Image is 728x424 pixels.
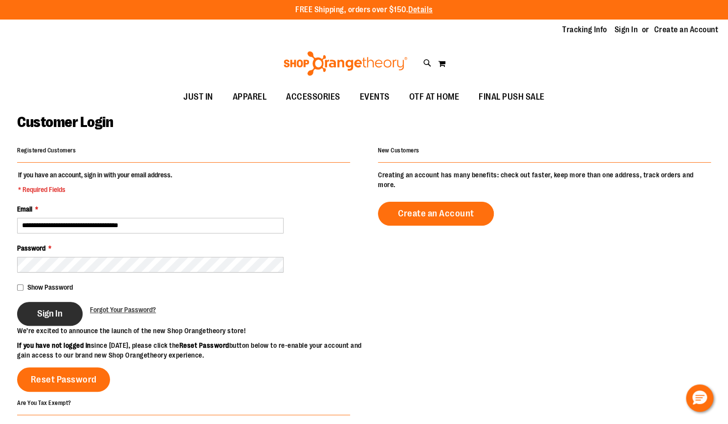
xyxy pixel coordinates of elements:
p: We’re excited to announce the launch of the new Shop Orangetheory store! [17,326,364,336]
span: Show Password [27,283,73,291]
strong: Reset Password [179,341,229,349]
span: Forgot Your Password? [90,306,156,314]
span: * Required Fields [18,185,172,194]
a: Reset Password [17,367,110,392]
span: Password [17,244,45,252]
p: Creating an account has many benefits: check out faster, keep more than one address, track orders... [378,170,711,190]
span: Email [17,205,32,213]
a: Details [408,5,433,14]
span: OTF AT HOME [409,86,460,108]
span: Sign In [37,308,63,319]
a: Create an Account [378,202,494,226]
a: OTF AT HOME [399,86,469,108]
span: JUST IN [183,86,213,108]
span: Customer Login [17,114,113,130]
a: ACCESSORIES [276,86,350,108]
a: JUST IN [174,86,223,108]
strong: If you have not logged in [17,341,91,349]
button: Hello, have a question? Let’s chat. [686,384,713,412]
a: Sign In [615,24,638,35]
span: Reset Password [31,374,97,385]
img: Shop Orangetheory [282,51,409,76]
a: Forgot Your Password? [90,305,156,315]
strong: Registered Customers [17,147,76,154]
p: since [DATE], please click the button below to re-enable your account and gain access to our bran... [17,340,364,360]
a: EVENTS [350,86,399,108]
strong: New Customers [378,147,419,154]
a: Tracking Info [562,24,607,35]
span: Create an Account [398,208,474,219]
a: FINAL PUSH SALE [469,86,554,108]
button: Sign In [17,302,83,326]
span: EVENTS [360,86,390,108]
span: APPAREL [233,86,267,108]
span: ACCESSORIES [286,86,340,108]
strong: Are You Tax Exempt? [17,399,71,406]
a: Create an Account [654,24,719,35]
legend: If you have an account, sign in with your email address. [17,170,173,194]
a: APPAREL [223,86,277,108]
span: FINAL PUSH SALE [479,86,545,108]
p: FREE Shipping, orders over $150. [295,4,433,16]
